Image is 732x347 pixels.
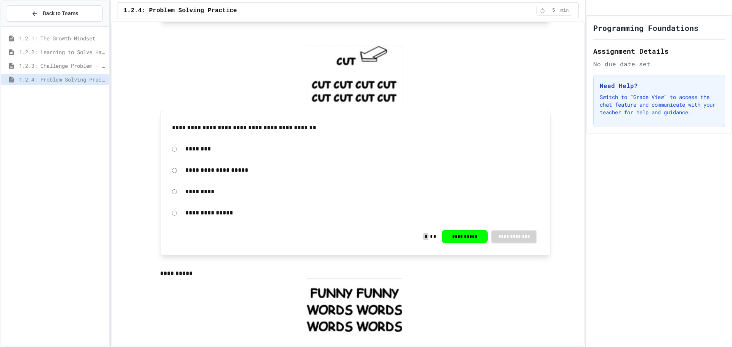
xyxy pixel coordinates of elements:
h2: Assignment Details [593,46,725,56]
h3: Need Help? [600,81,719,90]
span: 1.2.4: Problem Solving Practice [124,6,237,15]
span: 1.2.2: Learning to Solve Hard Problems [19,48,106,56]
span: 1.2.3: Challenge Problem - The Bridge [19,62,106,70]
span: 1.2.4: Problem Solving Practice [19,75,106,83]
span: min [560,8,569,14]
p: Switch to "Grade View" to access the chat feature and communicate with your teacher for help and ... [600,93,719,116]
span: 5 [547,8,560,14]
span: 1.2.1: The Growth Mindset [19,34,106,42]
h1: Programming Foundations [593,22,698,33]
div: No due date set [593,59,725,69]
span: Back to Teams [43,10,78,18]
